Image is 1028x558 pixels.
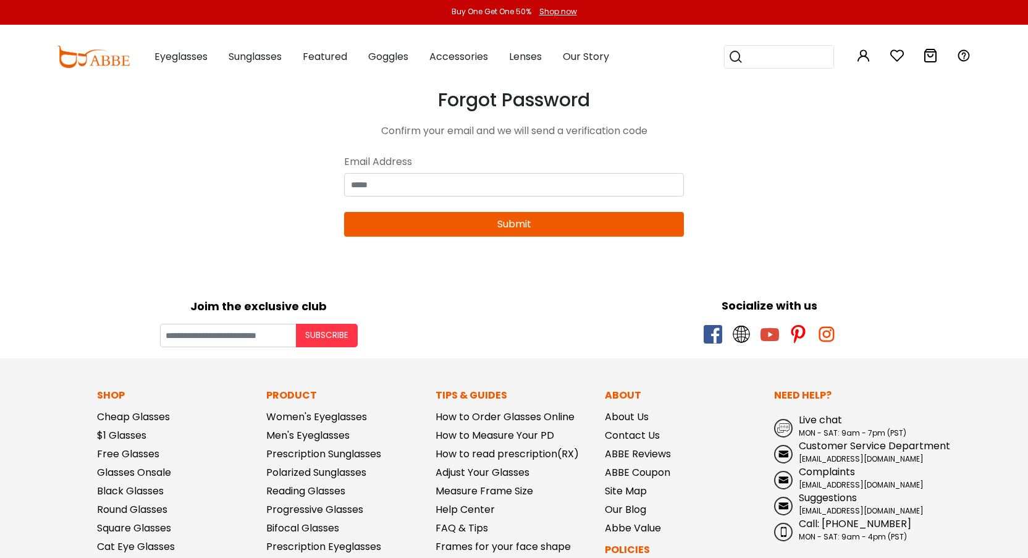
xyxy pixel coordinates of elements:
[774,388,931,403] p: Need Help?
[266,428,350,442] a: Men's Eyeglasses
[799,465,855,479] span: Complaints
[9,295,508,315] div: Joim the exclusive club
[160,324,296,347] input: Your email
[97,484,164,498] a: Black Glasses
[605,543,762,557] p: Policies
[799,454,924,464] span: [EMAIL_ADDRESS][DOMAIN_NAME]
[266,447,381,461] a: Prescription Sunglasses
[774,465,931,491] a: Complaints [EMAIL_ADDRESS][DOMAIN_NAME]
[799,531,907,542] span: MON - SAT: 9am - 4pm (PST)
[97,388,254,403] p: Shop
[799,439,950,453] span: Customer Service Department
[266,410,367,424] a: Women's Eyeglasses
[266,388,423,403] p: Product
[266,521,339,535] a: Bifocal Glasses
[774,491,931,517] a: Suggestions [EMAIL_ADDRESS][DOMAIN_NAME]
[509,49,542,64] span: Lenses
[605,521,661,535] a: Abbe Value
[605,502,646,517] a: Our Blog
[436,410,575,424] a: How to Order Glasses Online
[704,325,722,344] span: facebook
[799,517,911,531] span: Call: [PHONE_NUMBER]
[97,465,171,480] a: Glasses Onsale
[452,6,531,17] div: Buy One Get One 50%
[774,517,931,543] a: Call: [PHONE_NUMBER] MON - SAT: 9am - 4pm (PST)
[436,539,571,554] a: Frames for your face shape
[605,447,671,461] a: ABBE Reviews
[97,521,171,535] a: Square Glasses
[605,388,762,403] p: About
[97,410,170,424] a: Cheap Glasses
[760,325,779,344] span: youtube
[799,413,842,427] span: Live chat
[344,124,684,138] div: Confirm your email and we will send a verification code
[563,49,609,64] span: Our Story
[344,151,684,173] div: Email Address
[539,6,577,17] div: Shop now
[799,480,924,490] span: [EMAIL_ADDRESS][DOMAIN_NAME]
[605,484,647,498] a: Site Map
[436,388,592,403] p: Tips & Guides
[266,539,381,554] a: Prescription Eyeglasses
[154,49,208,64] span: Eyeglasses
[436,447,579,461] a: How to read prescription(RX)
[266,502,363,517] a: Progressive Glasses
[97,428,146,442] a: $1 Glasses
[605,428,660,442] a: Contact Us
[436,521,488,535] a: FAQ & Tips
[436,428,554,442] a: How to Measure Your PD
[97,539,175,554] a: Cat Eye Glasses
[57,46,130,68] img: abbeglasses.com
[817,325,836,344] span: instagram
[266,465,366,480] a: Polarized Sunglasses
[799,428,906,438] span: MON - SAT: 9am - 7pm (PST)
[605,410,649,424] a: About Us
[296,324,358,347] button: Subscribe
[344,89,684,111] h3: Forgot Password
[97,447,159,461] a: Free Glasses
[436,465,529,480] a: Adjust Your Glasses
[368,49,408,64] span: Goggles
[789,325,807,344] span: pinterest
[266,484,345,498] a: Reading Glasses
[533,6,577,17] a: Shop now
[303,49,347,64] span: Featured
[774,413,931,439] a: Live chat MON - SAT: 9am - 7pm (PST)
[344,212,684,237] button: Submit
[799,505,924,516] span: [EMAIL_ADDRESS][DOMAIN_NAME]
[799,491,857,505] span: Suggestions
[429,49,488,64] span: Accessories
[97,502,167,517] a: Round Glasses
[436,502,495,517] a: Help Center
[436,484,533,498] a: Measure Frame Size
[520,297,1019,314] div: Socialize with us
[732,325,751,344] span: twitter
[229,49,282,64] span: Sunglasses
[774,439,931,465] a: Customer Service Department [EMAIL_ADDRESS][DOMAIN_NAME]
[605,465,670,480] a: ABBE Coupon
